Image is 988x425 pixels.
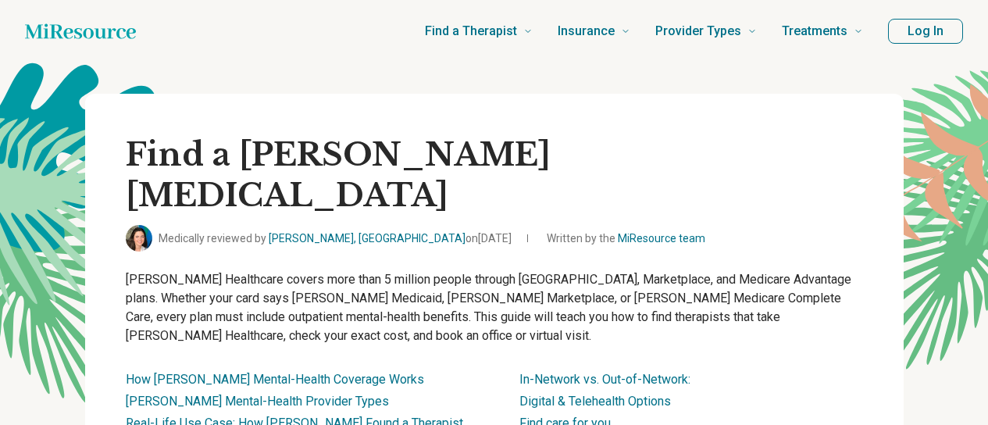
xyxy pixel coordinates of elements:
[782,20,847,42] span: Treatments
[25,16,136,47] a: Home page
[558,20,615,42] span: Insurance
[269,232,465,245] a: [PERSON_NAME], [GEOGRAPHIC_DATA]
[126,394,389,409] a: [PERSON_NAME] Mental-Health Provider Types
[547,230,705,247] span: Written by the
[618,232,705,245] a: MiResource team
[888,19,963,44] button: Log In
[126,372,424,387] a: How [PERSON_NAME] Mental-Health Coverage Works
[159,230,512,247] span: Medically reviewed by
[655,20,741,42] span: Provider Types
[519,372,690,387] a: In-Network vs. Out-of-Network:
[519,394,671,409] a: Digital & Telehealth Options
[465,232,512,245] span: on [DATE]
[126,134,863,216] h1: Find a [PERSON_NAME] [MEDICAL_DATA]
[425,20,517,42] span: Find a Therapist
[126,270,863,345] p: [PERSON_NAME] Healthcare covers more than 5 million people through [GEOGRAPHIC_DATA], Marketplace...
